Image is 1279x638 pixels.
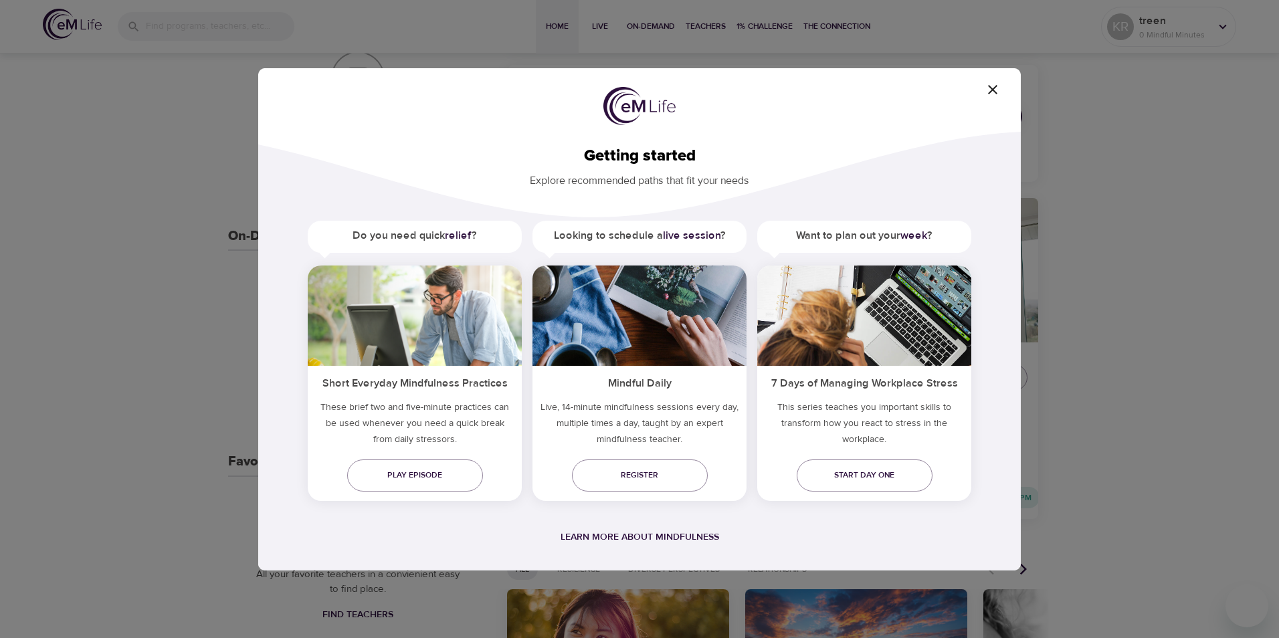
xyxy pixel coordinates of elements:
img: ims [532,265,747,366]
a: Start day one [797,459,932,492]
h2: Getting started [280,146,999,166]
h5: Want to plan out your ? [757,221,971,251]
a: Learn more about mindfulness [561,531,719,543]
img: ims [757,265,971,366]
p: Live, 14-minute mindfulness sessions every day, multiple times a day, taught by an expert mindful... [532,399,747,453]
h5: Do you need quick ? [308,221,522,251]
img: logo [603,87,676,126]
h5: 7 Days of Managing Workplace Stress [757,366,971,399]
h5: Mindful Daily [532,366,747,399]
h5: These brief two and five-minute practices can be used whenever you need a quick break from daily ... [308,399,522,453]
a: Play episode [347,459,483,492]
span: Play episode [358,468,472,482]
p: Explore recommended paths that fit your needs [280,165,999,189]
h5: Looking to schedule a ? [532,221,747,251]
span: Start day one [807,468,922,482]
p: This series teaches you important skills to transform how you react to stress in the workplace. [757,399,971,453]
a: live session [663,229,720,242]
a: Register [572,459,708,492]
img: ims [308,265,522,366]
span: Register [583,468,697,482]
a: relief [445,229,472,242]
a: week [900,229,927,242]
h5: Short Everyday Mindfulness Practices [308,366,522,399]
